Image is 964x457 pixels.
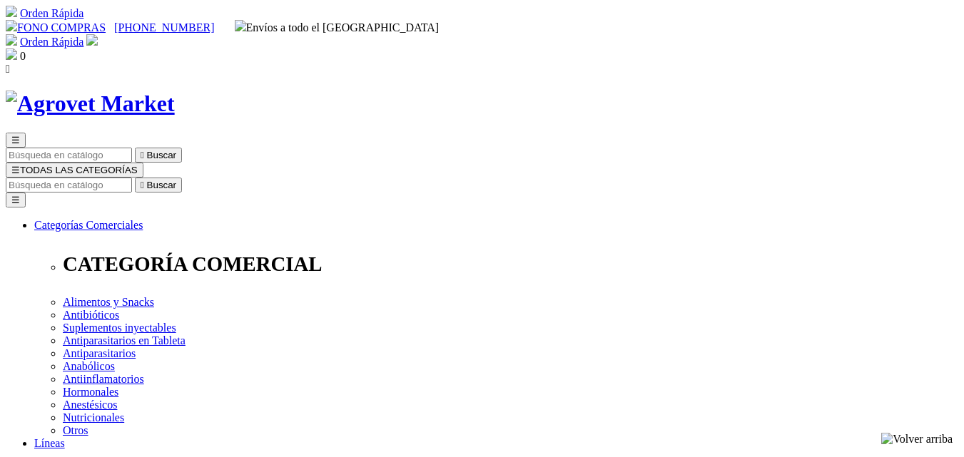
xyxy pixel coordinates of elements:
[63,399,117,411] a: Anestésicos
[63,373,144,385] a: Antiinflamatorios
[6,148,132,163] input: Buscar
[6,48,17,60] img: shopping-bag.svg
[6,192,26,207] button: ☰
[11,165,20,175] span: ☰
[141,180,144,190] i: 
[6,178,132,192] input: Buscar
[6,21,106,34] a: FONO COMPRAS
[6,20,17,31] img: phone.svg
[135,148,182,163] button:  Buscar
[6,63,10,75] i: 
[235,21,440,34] span: Envíos a todo el [GEOGRAPHIC_DATA]
[63,411,124,423] a: Nutricionales
[63,386,118,398] a: Hormonales
[63,322,176,334] a: Suplementos inyectables
[135,178,182,192] button:  Buscar
[6,133,26,148] button: ☰
[63,309,119,321] a: Antibióticos
[63,334,186,346] a: Antiparasitarios en Tableta
[63,360,115,372] a: Anabólicos
[114,21,214,34] a: [PHONE_NUMBER]
[20,50,26,62] span: 0
[11,135,20,145] span: ☰
[20,36,83,48] a: Orden Rápida
[63,296,154,308] a: Alimentos y Snacks
[6,163,143,178] button: ☰TODAS LAS CATEGORÍAS
[235,20,246,31] img: delivery-truck.svg
[34,437,65,449] a: Líneas
[63,347,136,359] a: Antiparasitarios
[6,34,17,46] img: shopping-cart.svg
[147,150,176,160] span: Buscar
[6,91,175,117] img: Agrovet Market
[881,433,953,446] img: Volver arriba
[63,424,88,436] a: Otros
[20,7,83,19] a: Orden Rápida
[147,180,176,190] span: Buscar
[141,150,144,160] i: 
[34,219,143,231] a: Categorías Comerciales
[6,6,17,17] img: shopping-cart.svg
[86,36,98,48] a: Acceda a su cuenta de cliente
[63,252,958,276] p: CATEGORÍA COMERCIAL
[86,34,98,46] img: user.svg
